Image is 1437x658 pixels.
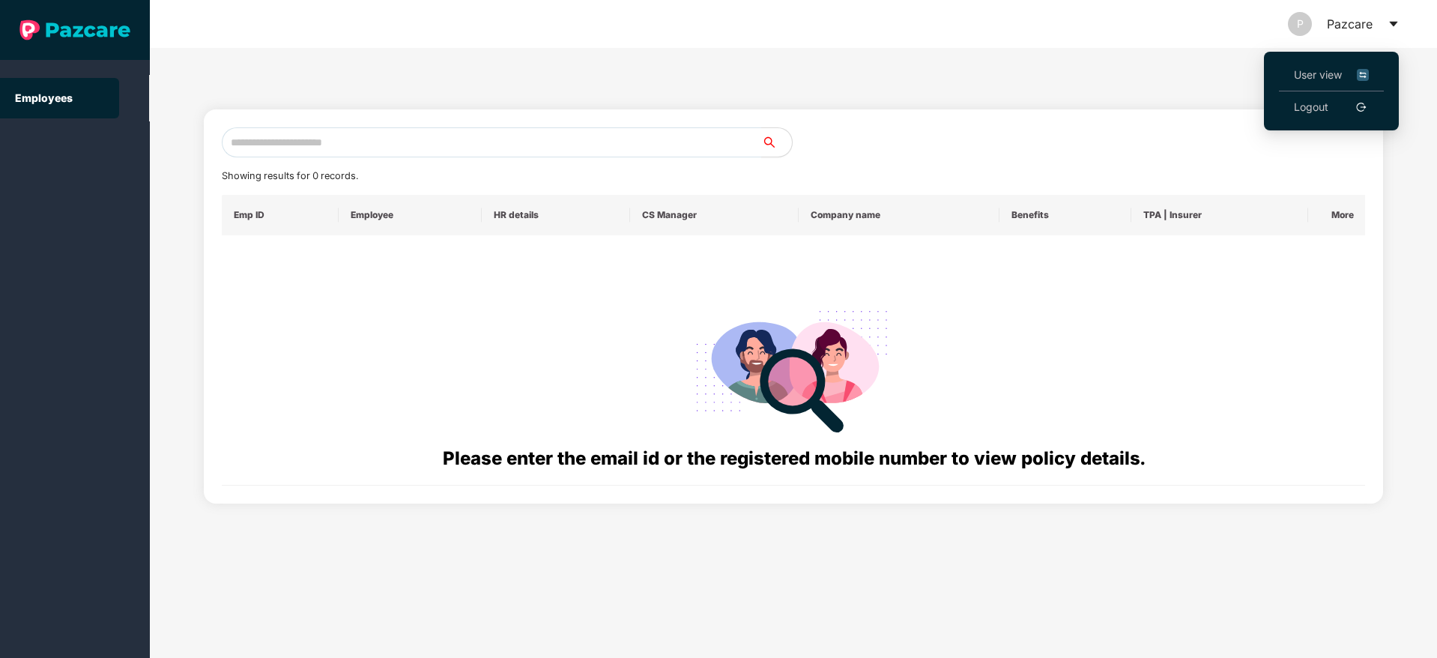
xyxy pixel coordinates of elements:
span: User view [1294,67,1369,83]
th: Benefits [999,195,1131,235]
span: Showing results for 0 records. [222,170,358,181]
th: CS Manager [630,195,799,235]
th: HR details [482,195,629,235]
th: Emp ID [222,195,339,235]
span: Please enter the email id or the registered mobile number to view policy details. [443,447,1145,469]
span: search [761,136,792,148]
th: More [1308,195,1365,235]
th: TPA | Insurer [1131,195,1308,235]
span: P [1297,12,1304,36]
a: Logout [1294,99,1328,115]
img: svg+xml;base64,PHN2ZyB4bWxucz0iaHR0cDovL3d3dy53My5vcmcvMjAwMC9zdmciIHdpZHRoPSIyODgiIGhlaWdodD0iMj... [686,292,901,444]
span: caret-down [1388,18,1400,30]
a: Employees [15,91,73,104]
th: Company name [799,195,999,235]
button: search [761,127,793,157]
img: svg+xml;base64,PHN2ZyB4bWxucz0iaHR0cDovL3d3dy53My5vcmcvMjAwMC9zdmciIHdpZHRoPSIxNiIgaGVpZ2h0PSIxNi... [1357,67,1369,83]
th: Employee [339,195,482,235]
